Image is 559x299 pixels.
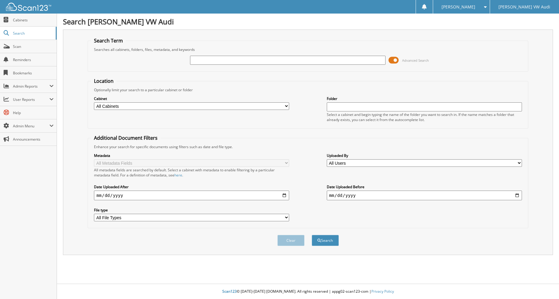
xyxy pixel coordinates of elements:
label: Cabinet [94,96,289,101]
span: Advanced Search [402,58,429,63]
span: [PERSON_NAME] [442,5,475,9]
label: File type [94,207,289,213]
span: Help [13,110,54,115]
span: User Reports [13,97,49,102]
div: Optionally limit your search to a particular cabinet or folder [91,87,525,92]
span: Announcements [13,137,54,142]
span: Admin Reports [13,84,49,89]
legend: Search Term [91,37,126,44]
span: Bookmarks [13,70,54,76]
legend: Location [91,78,117,84]
div: All metadata fields are searched by default. Select a cabinet with metadata to enable filtering b... [94,167,289,178]
div: Select a cabinet and begin typing the name of the folder you want to search in. If the name match... [327,112,522,122]
button: Search [312,235,339,246]
button: Clear [277,235,304,246]
span: Scan [13,44,54,49]
div: Searches all cabinets, folders, files, metadata, and keywords [91,47,525,52]
a: here [174,173,182,178]
legend: Additional Document Filters [91,135,161,141]
input: end [327,191,522,200]
label: Folder [327,96,522,101]
h1: Search [PERSON_NAME] VW Audi [63,17,553,26]
label: Uploaded By [327,153,522,158]
span: Admin Menu [13,123,49,129]
label: Date Uploaded After [94,184,289,189]
div: Enhance your search for specific documents using filters such as date and file type. [91,144,525,149]
img: scan123-logo-white.svg [6,3,51,11]
span: Scan123 [222,289,237,294]
label: Date Uploaded Before [327,184,522,189]
input: start [94,191,289,200]
div: © [DATE]-[DATE] [DOMAIN_NAME]. All rights reserved | appg02-scan123-com | [57,284,559,299]
label: Metadata [94,153,289,158]
a: Privacy Policy [371,289,394,294]
span: [PERSON_NAME] VW Audi [498,5,550,9]
span: Cabinets [13,17,54,23]
span: Reminders [13,57,54,62]
span: Search [13,31,53,36]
